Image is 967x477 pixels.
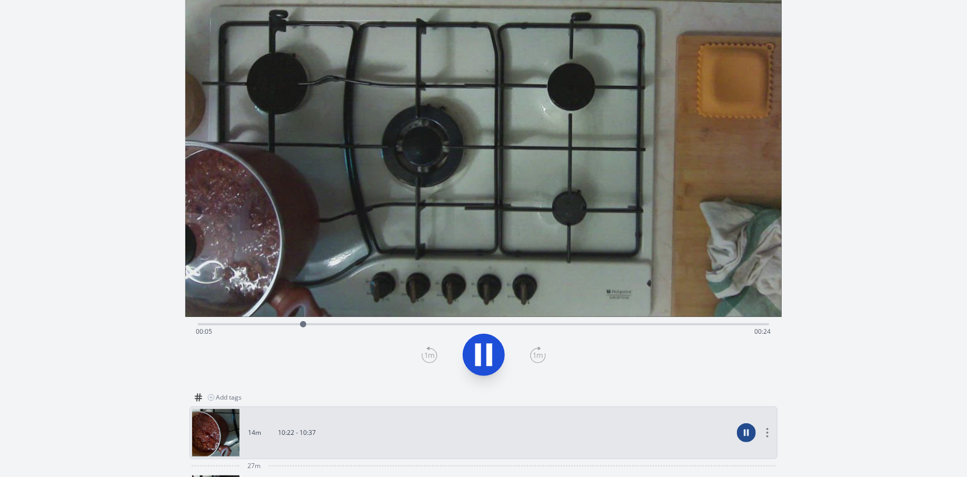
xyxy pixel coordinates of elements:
[216,393,242,402] span: Add tags
[192,409,240,456] img: 250809092340_thumb.jpeg
[203,389,246,406] button: Add tags
[247,462,261,470] span: 27m
[755,327,771,336] span: 00:24
[278,429,316,437] p: 10:22 - 10:37
[248,429,261,437] p: 14m
[196,327,212,336] span: 00:05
